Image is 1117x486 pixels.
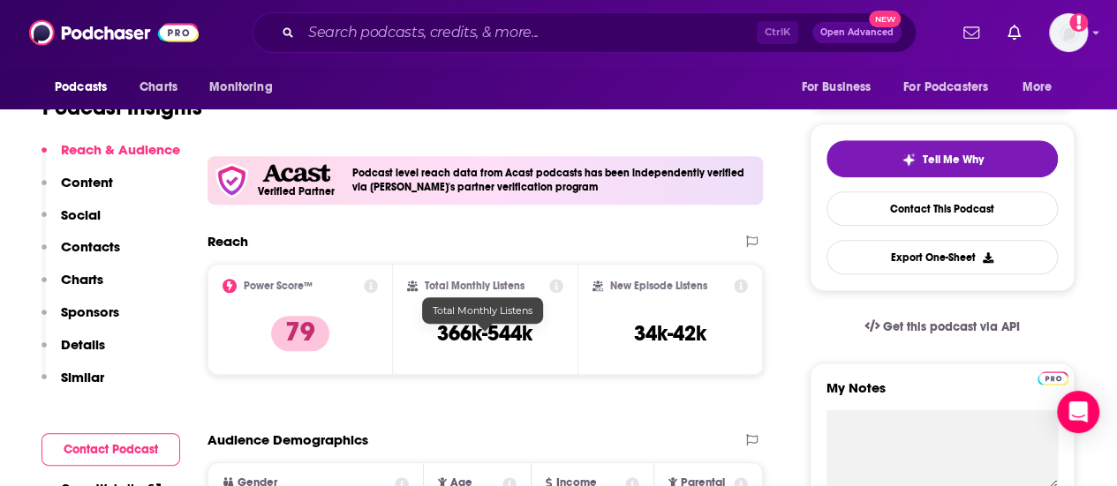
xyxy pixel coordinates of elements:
[61,336,105,353] p: Details
[42,336,105,369] button: Details
[850,305,1034,348] a: Get this podcast via API
[61,303,119,320] p: Sponsors
[812,22,902,43] button: Open AdvancedNew
[610,280,707,292] h2: New Episode Listens
[61,271,103,288] p: Charts
[271,316,329,351] p: 79
[29,16,199,49] img: Podchaser - Follow, Share and Rate Podcasts
[61,238,120,255] p: Contacts
[61,369,104,385] p: Similar
[301,19,757,47] input: Search podcasts, credits, & more...
[244,280,313,292] h2: Power Score™
[634,320,706,347] h3: 34k-42k
[903,75,988,100] span: For Podcasters
[956,18,986,48] a: Show notifications dropdown
[826,140,1058,177] button: tell me why sparkleTell Me Why
[42,174,113,206] button: Content
[1057,391,1099,433] div: Open Intercom Messenger
[1000,18,1028,48] a: Show notifications dropdown
[42,433,180,466] button: Contact Podcast
[208,233,248,250] h2: Reach
[923,153,984,167] span: Tell Me Why
[789,71,893,104] button: open menu
[42,303,119,336] button: Sponsors
[42,271,103,303] button: Charts
[42,71,130,104] button: open menu
[902,153,916,167] img: tell me why sparkle
[42,141,180,174] button: Reach & Audience
[61,206,101,223] p: Social
[55,75,107,100] span: Podcasts
[197,71,295,104] button: open menu
[1049,13,1088,52] span: Logged in as Ashley_Beenen
[1023,75,1053,100] span: More
[61,174,113,191] p: Content
[433,304,532,317] span: Total Monthly Listens
[1069,13,1088,32] svg: Add a profile image
[892,71,1014,104] button: open menu
[42,369,104,401] button: Similar
[42,238,120,271] button: Contacts
[1038,369,1068,385] a: Pro website
[140,75,177,100] span: Charts
[869,11,901,27] span: New
[128,71,188,104] a: Charts
[262,164,329,183] img: Acast
[1049,13,1088,52] img: User Profile
[208,431,368,448] h2: Audience Demographics
[61,141,180,158] p: Reach & Audience
[801,75,871,100] span: For Business
[437,320,532,347] h3: 366k-544k
[352,167,756,193] h4: Podcast level reach data from Acast podcasts has been independently verified via [PERSON_NAME]'s ...
[757,21,798,44] span: Ctrl K
[883,319,1020,334] span: Get this podcast via API
[826,240,1058,274] button: Export One-Sheet
[826,191,1058,226] a: Contact This Podcast
[209,75,272,100] span: Monitoring
[215,163,249,198] img: verfied icon
[258,186,335,197] h5: Verified Partner
[425,280,525,292] h2: Total Monthly Listens
[826,379,1058,410] label: My Notes
[1010,71,1075,104] button: open menu
[1038,371,1068,385] img: Podchaser Pro
[42,206,101,239] button: Social
[1049,13,1088,52] button: Show profile menu
[820,28,894,37] span: Open Advanced
[253,12,917,53] div: Search podcasts, credits, & more...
